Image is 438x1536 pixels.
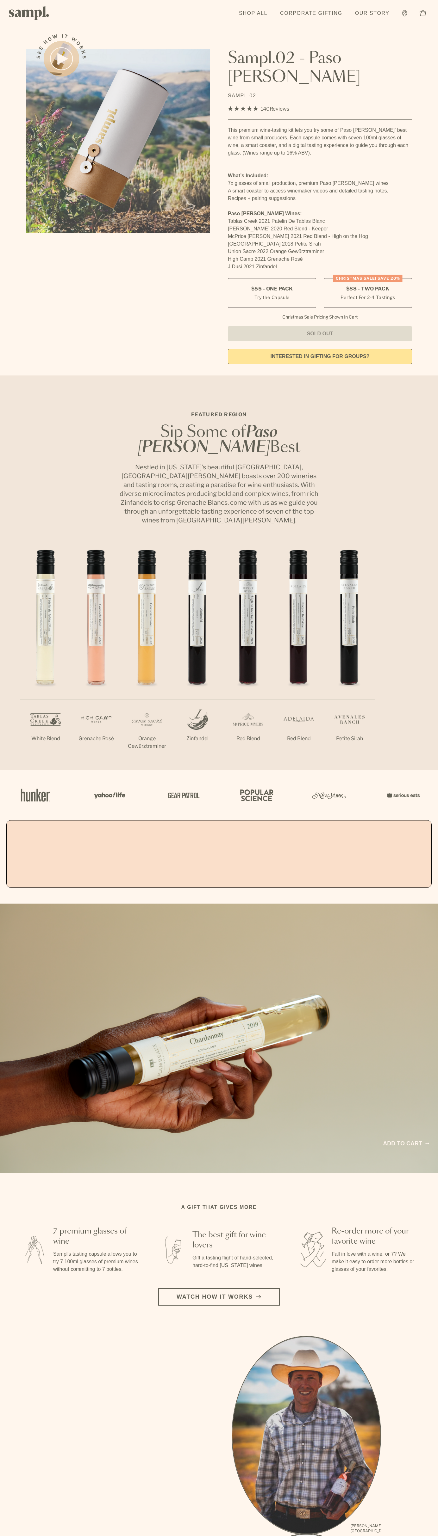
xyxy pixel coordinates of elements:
span: J Dusi 2021 Zinfandel [228,264,277,269]
p: White Blend [20,735,71,742]
li: Recipes + pairing suggestions [228,195,412,202]
span: High Camp 2021 Grenache Rosé [228,256,303,262]
em: Paso [PERSON_NAME] [138,425,278,455]
span: $88 - Two Pack [346,285,390,292]
button: Sold Out [228,326,412,341]
img: Artboard_7_5b34974b-f019-449e-91fb-745f8d0877ee_x450.png [384,782,422,809]
img: Sampl logo [9,6,49,20]
a: Our Story [352,6,393,20]
span: 140 [261,106,270,112]
h3: The best gift for wine lovers [192,1230,278,1250]
img: Sampl.02 - Paso Robles [26,49,210,233]
span: Union Sacre 2022 Orange Gewürztraminer [228,249,324,254]
button: Watch how it works [158,1288,280,1306]
span: Tablas Creek 2021 Patelin De Tablas Blanc [228,218,325,224]
p: Petite Sirah [324,735,375,742]
img: Artboard_3_0b291449-6e8c-4d07-b2c2-3f3601a19cd1_x450.png [310,782,348,809]
p: Red Blend [273,735,324,742]
li: Christmas Sale Pricing Shown In Cart [279,314,361,320]
p: Featured Region [118,411,320,418]
img: Artboard_4_28b4d326-c26e-48f9-9c80-911f17d6414e_x450.png [237,782,275,809]
div: 140Reviews [228,105,289,113]
span: $55 - One Pack [251,285,293,292]
a: Corporate Gifting [277,6,346,20]
h1: Sampl.02 - Paso [PERSON_NAME] [228,49,412,87]
img: Artboard_5_7fdae55a-36fd-43f7-8bfd-f74a06a2878e_x450.png [163,782,201,809]
p: Orange Gewürztraminer [122,735,172,750]
p: Sampl's tasting capsule allows you to try 7 100ml glasses of premium wines without committing to ... [53,1250,139,1273]
li: 7x glasses of small production, premium Paso [PERSON_NAME] wines [228,180,412,187]
h3: 7 premium glasses of wine [53,1226,139,1246]
img: Artboard_6_04f9a106-072f-468a-bdd7-f11783b05722_x450.png [90,782,128,809]
div: CHRISTMAS SALE! Save 20% [333,275,403,282]
p: Gift a tasting flight of hand-selected, hard-to-find [US_STATE] wines. [192,1254,278,1269]
small: Perfect For 2-4 Tastings [341,294,395,301]
img: Artboard_1_c8cd28af-0030-4af1-819c-248e302c7f06_x450.png [16,782,54,809]
h2: A gift that gives more [181,1204,257,1211]
a: Shop All [236,6,271,20]
li: A smart coaster to access winemaker videos and detailed tasting notes. [228,187,412,195]
strong: Paso [PERSON_NAME] Wines: [228,211,302,216]
span: [PERSON_NAME] 2020 Red Blend - Keeper [228,226,328,231]
p: Red Blend [223,735,273,742]
a: interested in gifting for groups? [228,349,412,364]
p: Fall in love with a wine, or 7? We make it easy to order more bottles or glasses of your favorites. [332,1250,418,1273]
a: Add to cart [383,1139,429,1148]
p: Zinfandel [172,735,223,742]
h3: Re-order more of your favorite wine [332,1226,418,1246]
p: [PERSON_NAME], [GEOGRAPHIC_DATA] [351,1523,381,1533]
p: Grenache Rosé [71,735,122,742]
button: See how it works [44,41,79,76]
div: This premium wine-tasting kit lets you try some of Paso [PERSON_NAME]' best wine from small produ... [228,126,412,157]
strong: What’s Included: [228,173,268,178]
p: SAMPL.02 [228,92,412,100]
span: Reviews [270,106,289,112]
small: Try the Capsule [254,294,290,301]
span: McPrice [PERSON_NAME] 2021 Red Blend - High on the Hog [228,234,368,239]
span: [GEOGRAPHIC_DATA] 2018 Petite Sirah [228,241,321,247]
p: Nestled in [US_STATE]’s beautiful [GEOGRAPHIC_DATA], [GEOGRAPHIC_DATA][PERSON_NAME] boasts over 2... [118,463,320,525]
h2: Sip Some of Best [118,425,320,455]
